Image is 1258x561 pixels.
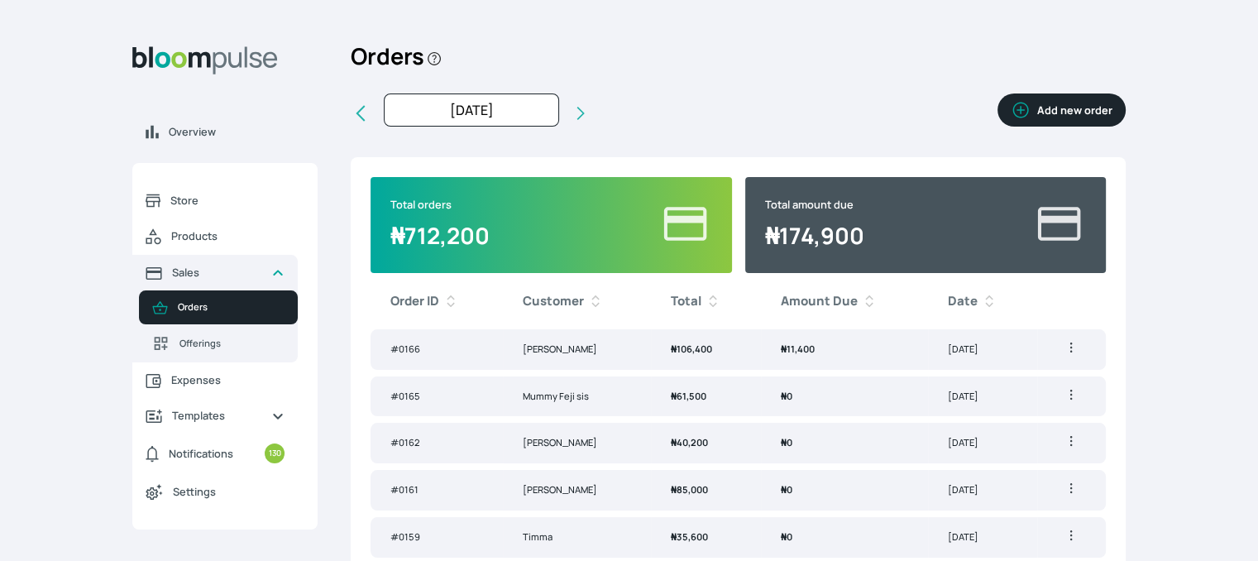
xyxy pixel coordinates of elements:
span: 0 [781,390,792,402]
td: [PERSON_NAME] [503,470,651,511]
h2: Orders [351,33,442,93]
span: Offerings [179,337,285,351]
span: 106,400 [671,343,712,355]
span: ₦ [671,343,677,355]
td: # 0165 [371,376,503,417]
td: [PERSON_NAME] [503,423,651,463]
td: [DATE] [928,423,1037,463]
span: ₦ [671,483,677,496]
span: ₦ [765,220,779,251]
span: Orders [178,300,285,314]
img: Bloom Logo [132,46,278,74]
a: Settings [132,473,298,510]
span: 85,000 [671,483,708,496]
span: Settings [173,484,285,500]
span: 712,200 [390,220,490,251]
span: ₦ [671,436,677,448]
span: Sales [172,265,258,280]
span: ₦ [390,220,404,251]
p: Total orders [390,197,490,213]
span: ₦ [671,390,677,402]
td: # 0166 [371,329,503,370]
td: Mummy Feji sis [503,376,651,417]
span: Store [170,193,285,209]
td: # 0159 [371,517,503,558]
span: 11,400 [781,343,815,355]
span: ₦ [781,343,787,355]
a: Notifications130 [132,434,298,473]
span: 40,200 [671,436,708,448]
span: ₦ [781,483,787,496]
b: Order ID [390,292,439,311]
span: 0 [781,483,792,496]
td: [DATE] [928,470,1037,511]
span: 0 [781,530,792,543]
td: # 0162 [371,423,503,463]
small: 130 [265,444,285,463]
p: Total amount due [765,197,864,213]
span: Notifications [169,446,233,462]
td: [DATE] [928,376,1037,417]
td: [DATE] [928,329,1037,370]
span: Expenses [171,372,285,388]
a: Products [132,218,298,255]
span: ₦ [781,390,787,402]
td: [DATE] [928,517,1037,558]
b: Amount Due [781,292,858,311]
span: ₦ [781,530,787,543]
span: 35,600 [671,530,708,543]
a: Templates [132,398,298,434]
td: Timma [503,517,651,558]
a: Expenses [132,362,298,398]
span: Overview [169,124,304,140]
aside: Sidebar [132,33,318,541]
button: Add new order [997,93,1126,127]
b: Total [671,292,701,311]
a: Orders [139,290,298,324]
span: Products [171,228,285,244]
span: ₦ [671,530,677,543]
a: Sales [132,255,298,290]
span: ₦ [781,436,787,448]
b: Customer [523,292,584,311]
span: Templates [172,408,258,424]
td: # 0161 [371,470,503,511]
td: [PERSON_NAME] [503,329,651,370]
b: Date [948,292,978,311]
a: Overview [132,114,318,150]
span: 61,500 [671,390,706,402]
a: Offerings [139,324,298,362]
a: Add new order [997,93,1126,133]
a: Store [132,183,298,218]
span: 174,900 [765,220,864,251]
span: 0 [781,436,792,448]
